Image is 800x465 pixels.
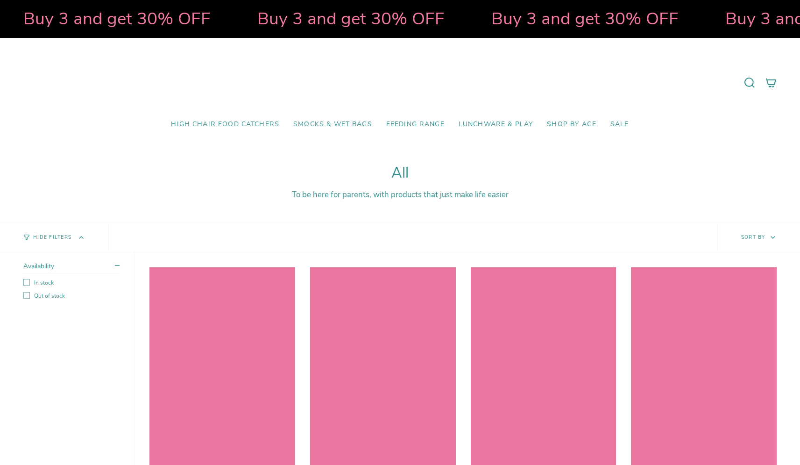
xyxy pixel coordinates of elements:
span: Availability [23,262,54,271]
span: Shop by Age [547,121,596,129]
button: Sort by [717,223,800,252]
strong: Buy 3 and get 30% OFF [247,7,434,30]
a: SALE [603,114,636,136]
a: Mumma’s Little Helpers [319,52,481,114]
span: High Chair Food Catchers [171,121,279,129]
a: Lunchware & Play [452,114,540,136]
span: SALE [610,121,629,129]
strong: Buy 3 and get 30% OFF [13,7,200,30]
strong: Buy 3 and get 30% OFF [481,7,668,30]
span: Smocks & Wet Bags [293,121,372,129]
a: Feeding Range [379,114,452,136]
label: Out of stock [23,292,120,300]
span: Hide Filters [33,235,71,240]
span: To be here for parents, with products that just make life easier [292,189,509,200]
summary: Availability [23,262,120,273]
span: Lunchware & Play [459,121,533,129]
label: In stock [23,279,120,286]
h1: All [23,165,777,182]
span: Feeding Range [386,121,445,129]
a: Shop by Age [540,114,603,136]
a: High Chair Food Catchers [164,114,286,136]
a: Smocks & Wet Bags [286,114,379,136]
span: Sort by [741,234,765,241]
